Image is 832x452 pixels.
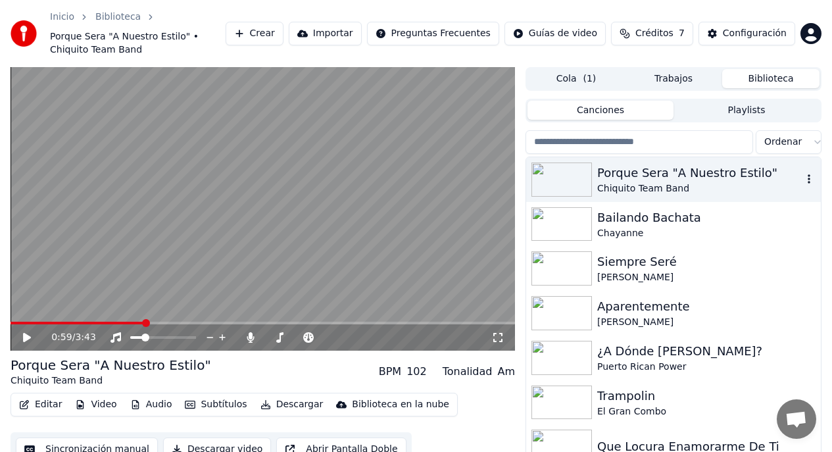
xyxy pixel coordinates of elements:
div: BPM [379,364,401,380]
button: Biblioteca [722,69,820,88]
div: Tonalidad [443,364,493,380]
div: / [51,331,83,344]
div: Configuración [723,27,787,40]
nav: breadcrumb [50,11,226,57]
button: Playlists [673,101,820,120]
div: ¿A Dónde [PERSON_NAME]? [597,342,816,361]
a: Chat abierto [777,399,816,439]
button: Guías de video [504,22,606,45]
button: Importar [289,22,362,45]
div: Biblioteca en la nube [352,398,449,411]
a: Inicio [50,11,74,24]
a: Biblioteca [95,11,141,24]
span: 7 [679,27,685,40]
button: Preguntas Frecuentes [367,22,499,45]
img: youka [11,20,37,47]
button: Audio [125,395,178,414]
button: Trabajos [625,69,722,88]
div: Chiquito Team Band [597,182,802,195]
span: ( 1 ) [583,72,596,86]
span: Ordenar [764,136,802,149]
button: Crear [226,22,283,45]
div: Siempre Seré [597,253,816,271]
div: El Gran Combo [597,405,816,418]
div: Porque Sera "A Nuestro Estilo" [11,356,211,374]
div: 102 [406,364,427,380]
button: Canciones [527,101,673,120]
span: Créditos [635,27,673,40]
div: Chiquito Team Band [11,374,211,388]
span: 3:43 [75,331,95,344]
button: Créditos7 [611,22,693,45]
div: Trampolin [597,387,816,405]
button: Editar [14,395,67,414]
span: Porque Sera "A Nuestro Estilo" • Chiquito Team Band [50,30,226,57]
div: [PERSON_NAME] [597,271,816,284]
button: Descargar [255,395,329,414]
div: Aparentemente [597,297,816,316]
button: Subtítulos [180,395,252,414]
button: Configuración [698,22,795,45]
div: Chayanne [597,227,816,240]
div: Am [497,364,515,380]
span: 0:59 [51,331,72,344]
button: Video [70,395,122,414]
div: Puerto Rican Power [597,361,816,374]
div: [PERSON_NAME] [597,316,816,329]
button: Cola [527,69,625,88]
div: Bailando Bachata [597,209,816,227]
div: Porque Sera "A Nuestro Estilo" [597,164,802,182]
